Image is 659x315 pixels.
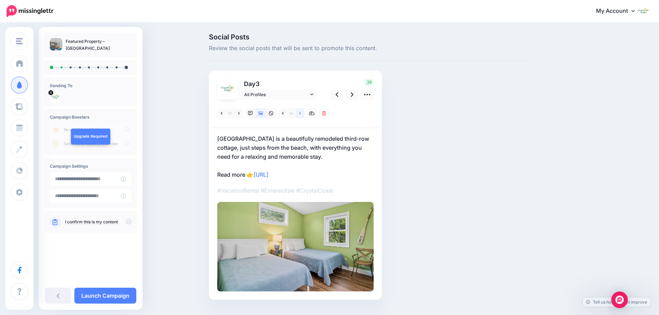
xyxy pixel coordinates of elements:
h4: Campaign Boosters [50,114,131,120]
p: Featured Property – [GEOGRAPHIC_DATA] [66,38,131,52]
img: 26e13c55fb7d06c1f5cc355dc053f948_thumb.jpg [50,38,62,50]
p: #VacationRental #EmeraldIsle #CrystalCoast [217,186,374,195]
span: Review the social posts that will be sent to promote this content. [209,44,530,53]
a: Tell us how we can improve [583,297,651,307]
span: 39 [365,79,374,86]
h4: Campaign Settings [50,164,131,169]
a: All Profiles [241,90,317,100]
a: Upgrade Required [71,129,110,145]
div: Open Intercom Messenger [611,291,628,308]
span: 3 [256,80,259,87]
a: My Account [589,3,649,20]
span: Social Posts [209,34,530,40]
span: All Profiles [244,91,309,98]
img: Missinglettr [7,5,53,17]
a: [URL] [254,171,268,178]
img: l5ef-sXV-2662.jpg [50,92,61,103]
img: l5ef-sXV-2662.jpg [219,81,236,98]
img: d070b2415de047b502fbbc02d941a18b.jpg [217,202,374,291]
img: campaign_review_boosters.png [50,123,131,150]
p: Day [241,79,318,89]
img: menu.png [16,38,23,44]
p: [GEOGRAPHIC_DATA] is a beautifully remodeled third-row cottage, just steps from the beach, with e... [217,134,374,179]
a: I confirm this is my content [65,219,118,225]
h4: Sending To [50,83,131,88]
